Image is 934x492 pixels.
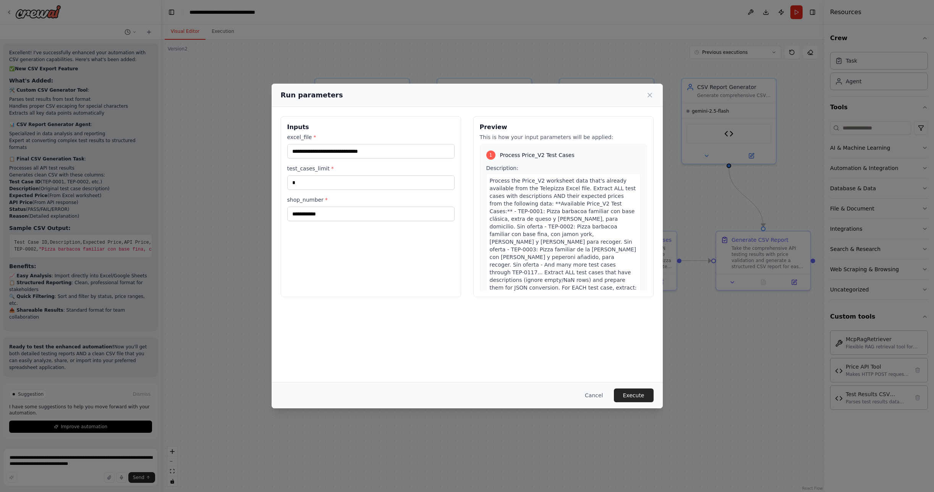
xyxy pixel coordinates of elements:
[287,123,455,132] h3: Inputs
[490,178,637,337] span: Process the Price_V2 worksheet data that's already available from the Telepizza Excel file. Extra...
[486,151,495,160] div: 1
[287,165,455,172] label: test_cases_limit
[500,151,575,159] span: Process Price_V2 Test Cases
[614,388,654,402] button: Execute
[281,90,343,100] h2: Run parameters
[287,196,455,204] label: shop_number
[287,133,455,141] label: excel_file
[480,133,647,141] p: This is how your input parameters will be applied:
[486,165,518,171] span: Description:
[480,123,647,132] h3: Preview
[579,388,609,402] button: Cancel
